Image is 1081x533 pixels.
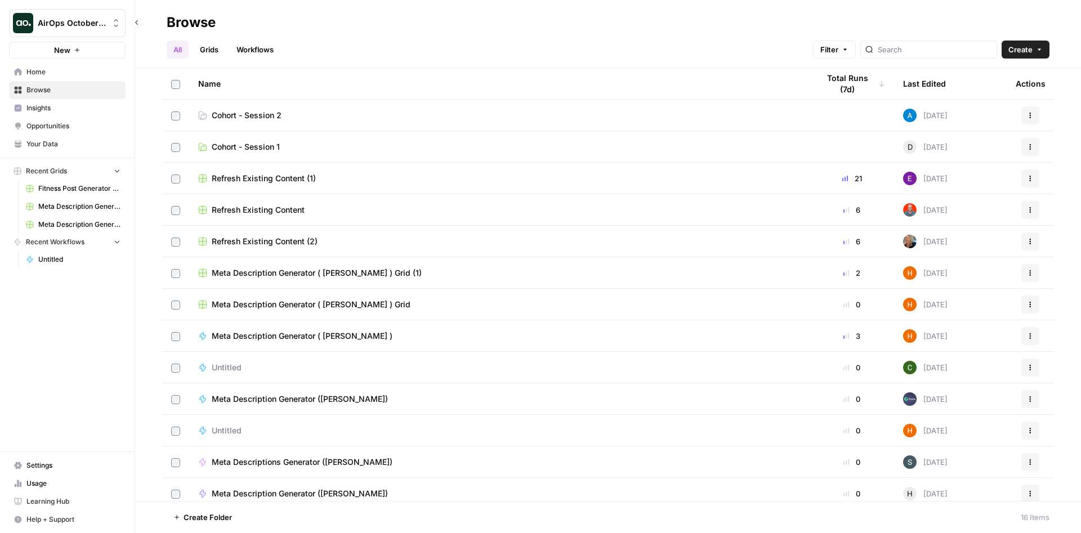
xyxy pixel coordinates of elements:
[26,460,120,471] span: Settings
[26,166,67,176] span: Recent Grids
[819,488,885,499] div: 0
[26,496,120,507] span: Learning Hub
[819,425,885,436] div: 0
[819,330,885,342] div: 3
[820,44,838,55] span: Filter
[9,9,126,37] button: Workspace: AirOps October Cohort
[819,393,885,405] div: 0
[212,204,305,216] span: Refresh Existing Content
[907,488,913,499] span: H
[167,14,216,32] div: Browse
[38,201,120,212] span: Meta Description Generator ( [PERSON_NAME] ) Grid (1)
[903,298,917,311] img: 800yb5g0cvdr0f9czziwsqt6j8wa
[903,235,948,248] div: [DATE]
[212,488,388,499] span: Meta Description Generator ([PERSON_NAME])
[1008,44,1033,55] span: Create
[9,42,126,59] button: New
[903,455,948,469] div: [DATE]
[230,41,280,59] a: Workflows
[819,173,885,184] div: 21
[21,198,126,216] a: Meta Description Generator ( [PERSON_NAME] ) Grid (1)
[26,103,120,113] span: Insights
[903,203,917,217] img: 698zlg3kfdwlkwrbrsgpwna4smrc
[26,237,84,247] span: Recent Workflows
[819,456,885,468] div: 0
[198,425,801,436] a: Untitled
[9,63,126,81] a: Home
[198,393,801,405] a: Meta Description Generator ([PERSON_NAME])
[9,135,126,153] a: Your Data
[21,250,126,268] a: Untitled
[903,424,917,437] img: 800yb5g0cvdr0f9czziwsqt6j8wa
[212,456,392,468] span: Meta Descriptions Generator ([PERSON_NAME])
[819,267,885,279] div: 2
[21,216,126,234] a: Meta Description Generator ( [PERSON_NAME] ) Grid
[9,474,126,492] a: Usage
[198,236,801,247] a: Refresh Existing Content (2)
[903,109,917,122] img: o3cqybgnmipr355j8nz4zpq1mc6x
[903,424,948,437] div: [DATE]
[903,203,948,217] div: [DATE]
[38,17,106,29] span: AirOps October Cohort
[26,121,120,131] span: Opportunities
[903,266,917,280] img: 800yb5g0cvdr0f9czziwsqt6j8wa
[26,67,120,77] span: Home
[212,299,410,310] span: Meta Description Generator ( [PERSON_NAME] ) Grid
[903,361,948,374] div: [DATE]
[167,41,189,59] a: All
[26,514,120,525] span: Help + Support
[198,173,801,184] a: Refresh Existing Content (1)
[9,117,126,135] a: Opportunities
[193,41,225,59] a: Grids
[198,267,801,279] a: Meta Description Generator ( [PERSON_NAME] ) Grid (1)
[903,140,948,154] div: [DATE]
[9,492,126,510] a: Learning Hub
[9,510,126,528] button: Help + Support
[212,141,280,153] span: Cohort - Session 1
[903,172,948,185] div: [DATE]
[198,141,801,153] a: Cohort - Session 1
[198,362,801,373] a: Untitled
[198,68,801,99] div: Name
[1002,41,1049,59] button: Create
[26,85,120,95] span: Browse
[903,487,948,500] div: [DATE]
[819,236,885,247] div: 6
[167,508,239,526] button: Create Folder
[198,488,801,499] a: Meta Description Generator ([PERSON_NAME])
[1021,512,1049,523] div: 16 Items
[198,299,801,310] a: Meta Description Generator ( [PERSON_NAME] ) Grid
[903,172,917,185] img: 43kfmuemi38zyoc4usdy4i9w48nn
[903,109,948,122] div: [DATE]
[212,236,318,247] span: Refresh Existing Content (2)
[212,173,316,184] span: Refresh Existing Content (1)
[212,425,242,436] span: Untitled
[878,44,992,55] input: Search
[38,183,120,194] span: Fitness Post Generator ([PERSON_NAME])
[38,220,120,230] span: Meta Description Generator ( [PERSON_NAME] ) Grid
[903,392,917,406] img: d6lh0kjkb6wu0q08wyec5sbf2p69
[9,456,126,474] a: Settings
[903,266,948,280] div: [DATE]
[212,330,392,342] span: Meta Description Generator ( [PERSON_NAME] )
[903,298,948,311] div: [DATE]
[212,110,282,121] span: Cohort - Session 2
[21,180,126,198] a: Fitness Post Generator ([PERSON_NAME])
[54,44,70,56] span: New
[908,141,913,153] span: D
[819,299,885,310] div: 0
[198,456,801,468] a: Meta Descriptions Generator ([PERSON_NAME])
[813,41,856,59] button: Filter
[212,362,242,373] span: Untitled
[9,234,126,250] button: Recent Workflows
[903,455,917,469] img: zjdftevh0hve695cz300xc39jhg1
[819,68,885,99] div: Total Runs (7d)
[212,267,422,279] span: Meta Description Generator ( [PERSON_NAME] ) Grid (1)
[198,204,801,216] a: Refresh Existing Content
[9,163,126,180] button: Recent Grids
[198,110,801,121] a: Cohort - Session 2
[184,512,232,523] span: Create Folder
[903,392,948,406] div: [DATE]
[9,81,126,99] a: Browse
[38,254,120,265] span: Untitled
